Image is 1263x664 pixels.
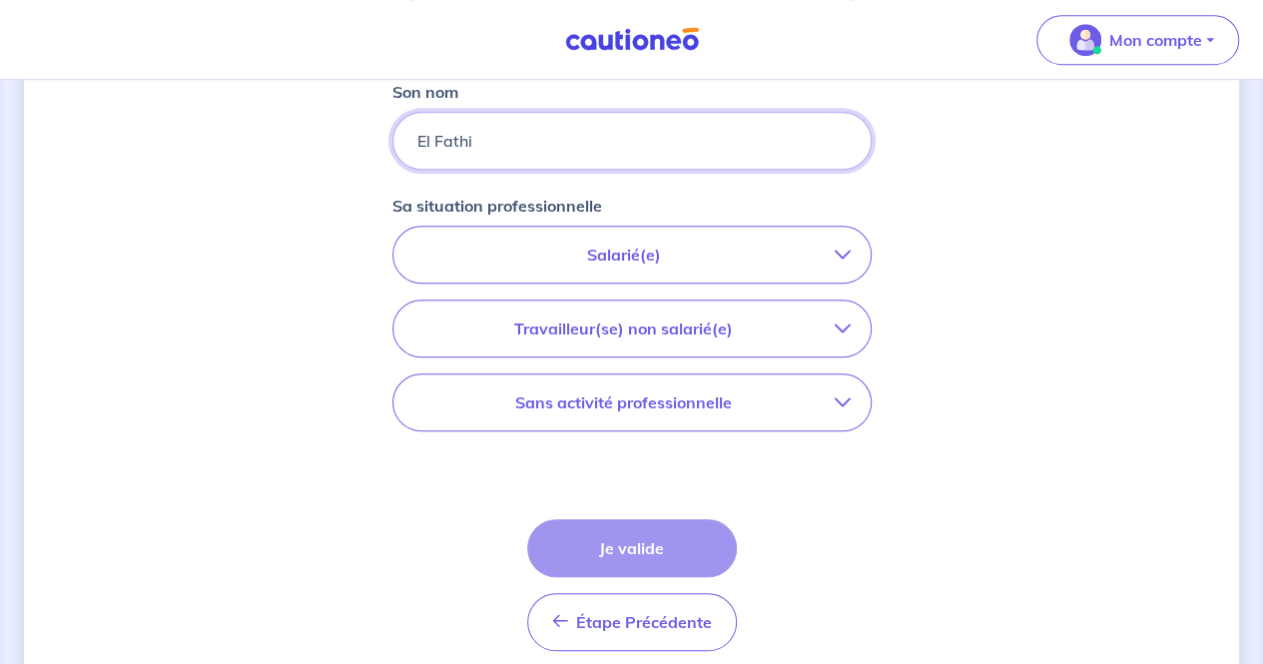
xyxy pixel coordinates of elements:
[576,612,712,632] span: Étape Précédente
[557,27,707,52] img: Cautioneo
[1109,28,1202,52] p: Mon compte
[392,80,458,104] p: Son nom
[392,194,602,218] p: Sa situation professionnelle
[413,243,835,267] p: Salarié(e)
[527,593,737,651] button: Étape Précédente
[1069,24,1101,56] img: illu_account_valid_menu.svg
[392,112,872,170] input: Doe
[393,227,871,283] button: Salarié(e)
[413,390,835,414] p: Sans activité professionnelle
[1036,15,1239,65] button: illu_account_valid_menu.svgMon compte
[393,374,871,430] button: Sans activité professionnelle
[393,301,871,356] button: Travailleur(se) non salarié(e)
[413,317,835,340] p: Travailleur(se) non salarié(e)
